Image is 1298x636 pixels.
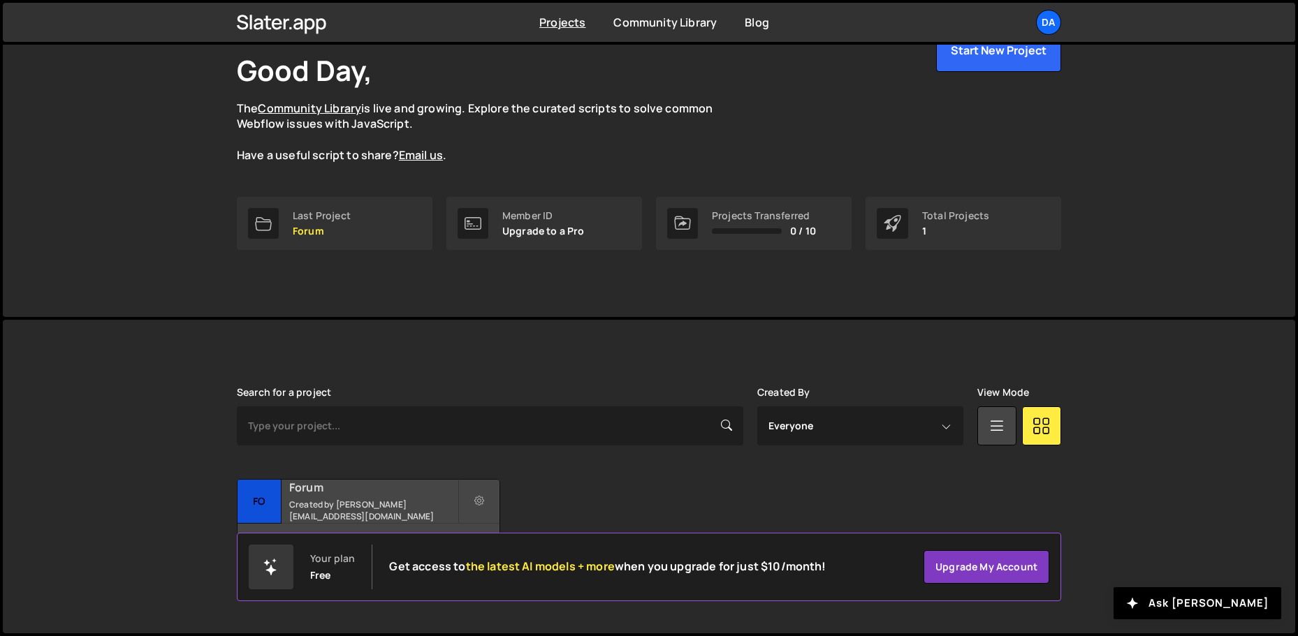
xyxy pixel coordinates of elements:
a: Projects [539,15,585,30]
a: Fo Forum Created by [PERSON_NAME][EMAIL_ADDRESS][DOMAIN_NAME] No pages have been added to this pr... [237,479,500,566]
p: The is live and growing. Explore the curated scripts to solve common Webflow issues with JavaScri... [237,101,740,163]
a: Community Library [613,15,717,30]
p: Upgrade to a Pro [502,225,585,237]
div: Your plan [310,553,355,564]
h2: Forum [289,480,458,495]
div: Total Projects [922,210,989,221]
div: No pages have been added to this project [238,524,499,565]
a: Blog [745,15,769,30]
a: Last Project Forum [237,197,432,250]
label: View Mode [977,387,1029,398]
label: Search for a project [237,387,331,398]
label: Created By [757,387,810,398]
div: Projects Transferred [712,210,816,221]
div: Last Project [293,210,351,221]
span: 0 / 10 [790,225,816,237]
button: Start New Project [936,29,1061,72]
span: the latest AI models + more [466,559,615,574]
a: Email us [399,147,443,163]
input: Type your project... [237,406,743,445]
div: Member ID [502,210,585,221]
h1: Good Day, [237,51,372,89]
small: Created by [PERSON_NAME][EMAIL_ADDRESS][DOMAIN_NAME] [289,498,458,522]
p: 1 [922,225,989,237]
button: Ask [PERSON_NAME] [1114,587,1281,619]
p: Forum [293,225,351,237]
div: Fo [238,480,282,524]
a: Upgrade my account [924,550,1049,584]
a: da [1036,10,1061,35]
a: Community Library [258,101,361,116]
h2: Get access to when you upgrade for just $10/month! [389,560,826,573]
div: Free [310,570,331,581]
